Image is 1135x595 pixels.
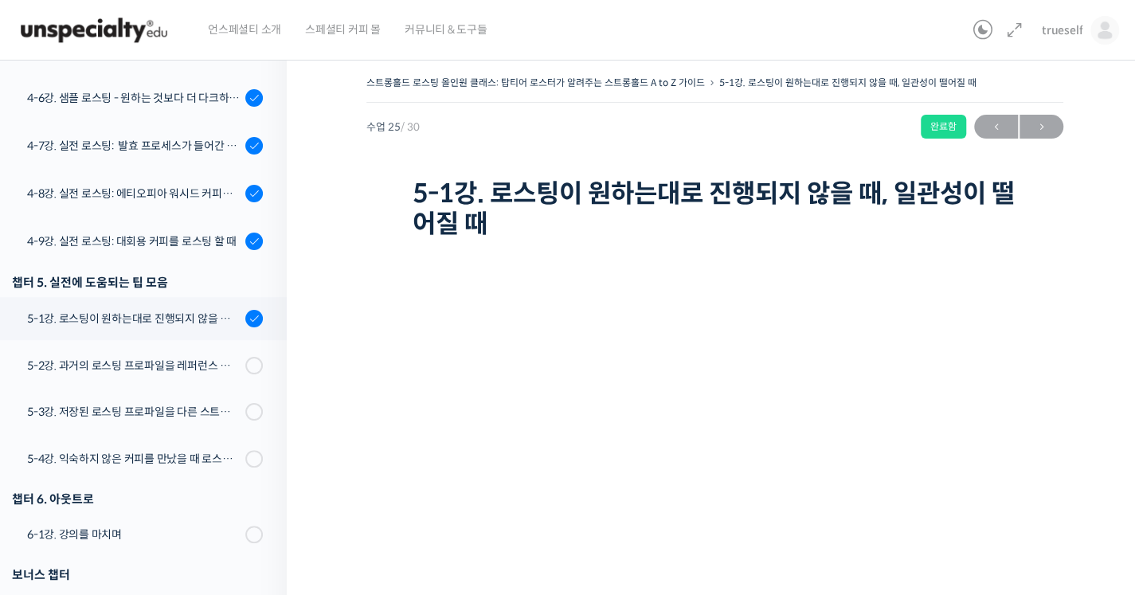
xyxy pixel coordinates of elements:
[205,463,306,503] a: 설정
[5,463,105,503] a: 홈
[146,487,165,500] span: 대화
[246,487,265,499] span: 설정
[105,463,205,503] a: 대화
[50,487,60,499] span: 홈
